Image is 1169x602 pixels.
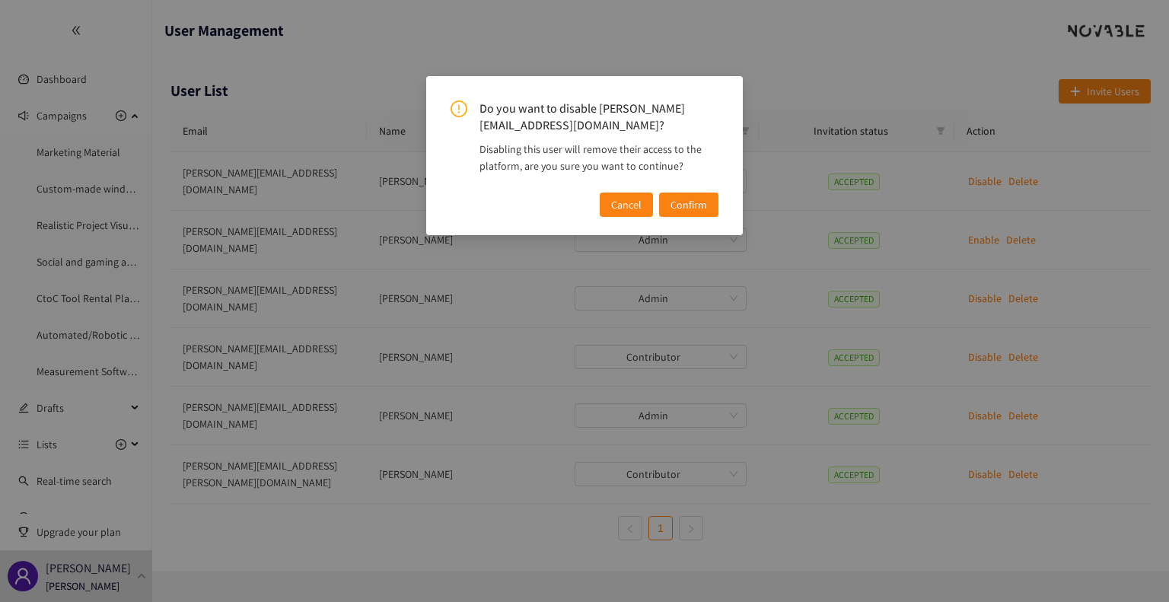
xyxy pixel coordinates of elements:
iframe: Chat Widget [922,438,1169,602]
div: Disabling this user will remove their access to the platform, are you sure you want to continue? [479,141,718,174]
span: Cancel [611,196,642,213]
span: Confirm [671,196,707,213]
span: exclamation-circle [451,100,467,117]
button: Confirm [659,193,718,217]
button: Cancel [600,193,653,217]
span: Do you want to disable [PERSON_NAME][EMAIL_ADDRESS][DOMAIN_NAME]? [479,100,718,135]
div: Widget de chat [922,438,1169,602]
